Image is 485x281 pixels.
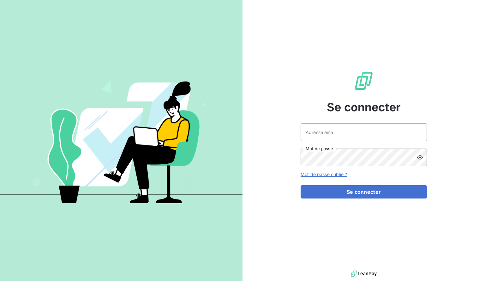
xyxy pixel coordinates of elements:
[327,99,401,116] span: Se connecter
[301,185,427,199] button: Se connecter
[301,123,427,141] input: placeholder
[351,269,377,278] img: logo
[301,172,347,177] a: Mot de passe oublié ?
[354,71,374,91] img: Logo LeanPay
